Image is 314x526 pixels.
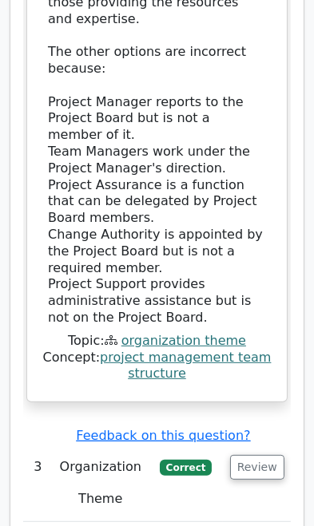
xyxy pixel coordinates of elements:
[38,350,276,383] div: Concept:
[160,460,212,476] span: Correct
[23,445,53,522] td: 3
[38,333,276,350] div: Topic:
[230,455,284,480] button: Review
[121,333,246,348] a: organization theme
[53,445,149,522] td: Organization Theme
[76,428,250,443] a: Feedback on this question?
[100,350,271,382] a: project management team structure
